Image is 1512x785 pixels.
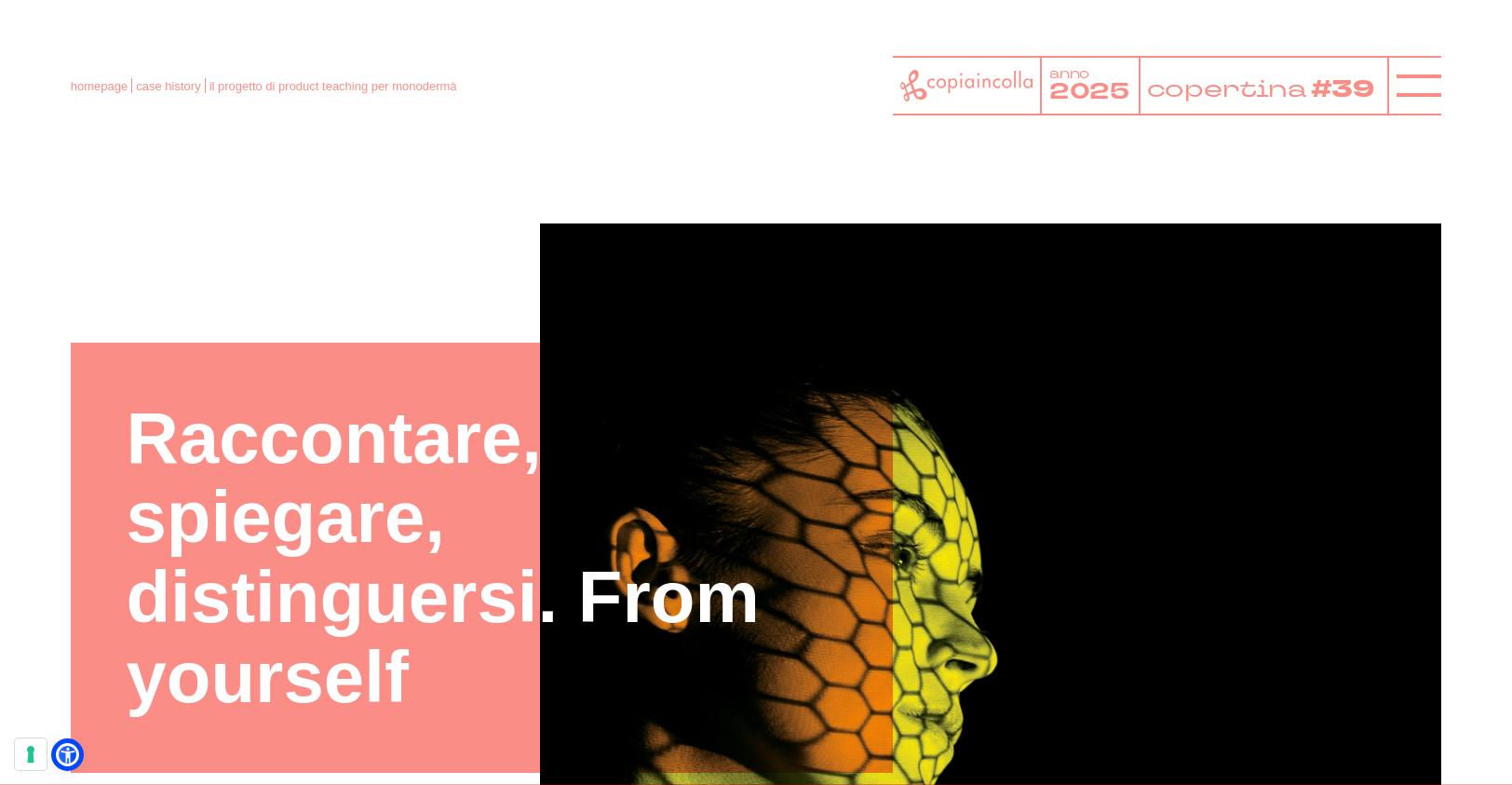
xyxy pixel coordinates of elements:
tspan: #39 [1314,73,1379,107]
span: il progetto di product teaching per monodermà [209,79,457,93]
a: case history [136,79,200,93]
a: Open Accessibility Menu [56,743,79,766]
tspan: copertina [1146,74,1309,105]
button: Le tue preferenze relative al consenso per le tecnologie di tracciamento [15,738,47,770]
tspan: 2025 [1048,77,1129,108]
h1: Raccontare, spiegare, distinguersi. From yourself [126,399,837,718]
tspan: anno [1048,65,1089,82]
a: homepage [71,79,128,93]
